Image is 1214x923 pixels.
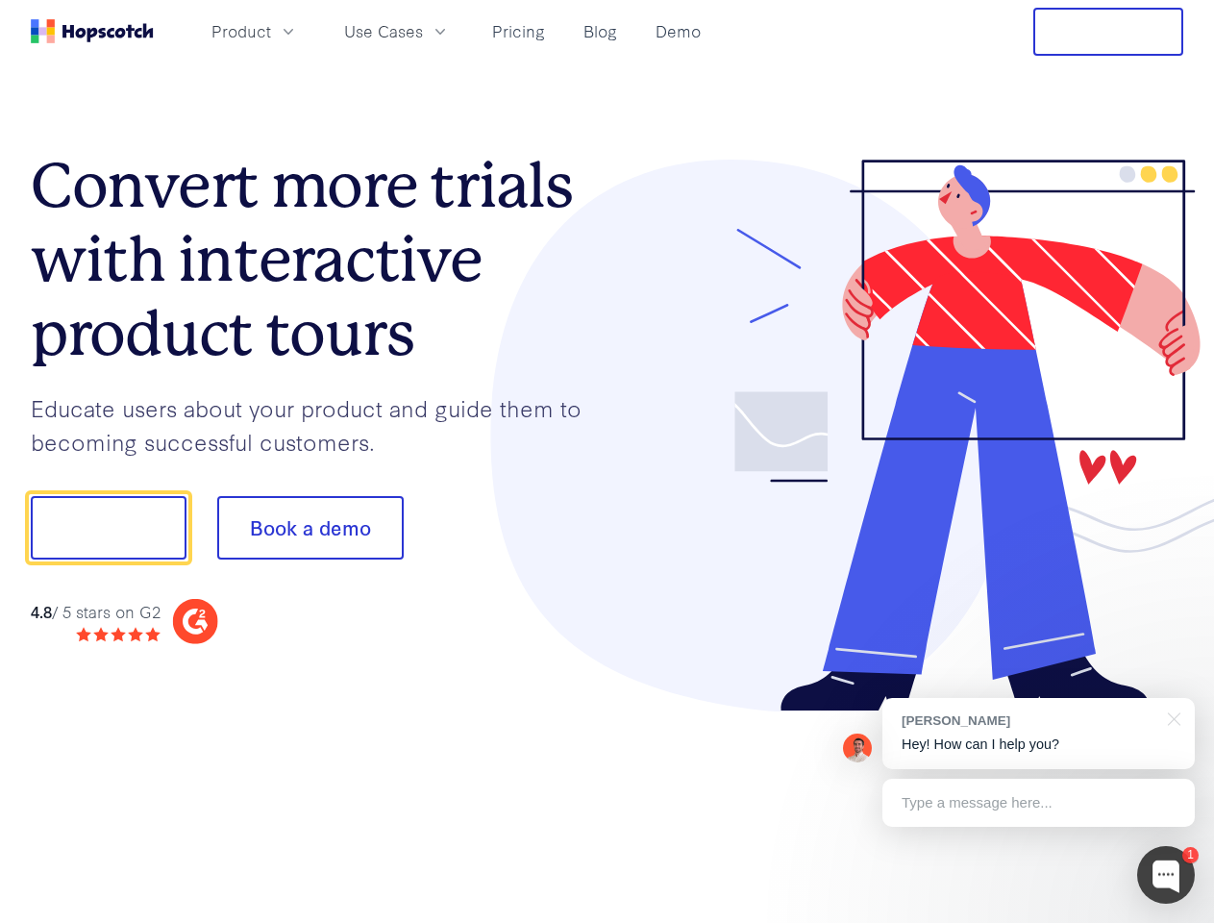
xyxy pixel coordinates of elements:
span: Product [211,19,271,43]
strong: 4.8 [31,600,52,622]
img: Mark Spera [843,734,872,762]
div: Type a message here... [882,779,1195,827]
a: Blog [576,15,625,47]
a: Demo [648,15,708,47]
button: Use Cases [333,15,461,47]
button: Free Trial [1033,8,1183,56]
button: Show me! [31,496,186,560]
h1: Convert more trials with interactive product tours [31,149,607,370]
p: Educate users about your product and guide them to becoming successful customers. [31,391,607,458]
div: / 5 stars on G2 [31,600,161,624]
div: 1 [1182,847,1199,863]
span: Use Cases [344,19,423,43]
button: Book a demo [217,496,404,560]
button: Product [200,15,310,47]
a: Home [31,19,154,43]
p: Hey! How can I help you? [902,735,1176,755]
a: Pricing [484,15,553,47]
div: [PERSON_NAME] [902,711,1156,730]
